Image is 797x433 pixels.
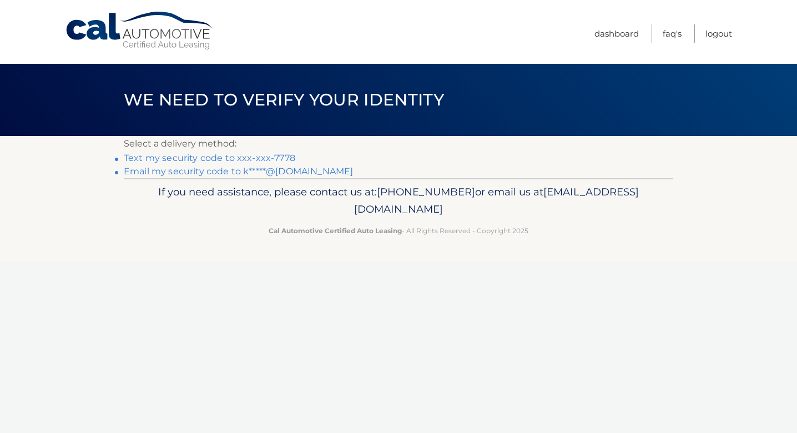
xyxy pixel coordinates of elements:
p: Select a delivery method: [124,136,673,152]
a: Dashboard [594,24,639,43]
p: - All Rights Reserved - Copyright 2025 [131,225,666,236]
a: Cal Automotive [65,11,215,51]
span: We need to verify your identity [124,89,444,110]
a: Text my security code to xxx-xxx-7778 [124,153,295,163]
a: Email my security code to k*****@[DOMAIN_NAME] [124,166,353,177]
a: FAQ's [663,24,682,43]
p: If you need assistance, please contact us at: or email us at [131,183,666,219]
a: Logout [705,24,732,43]
strong: Cal Automotive Certified Auto Leasing [269,226,402,235]
span: [PHONE_NUMBER] [377,185,475,198]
